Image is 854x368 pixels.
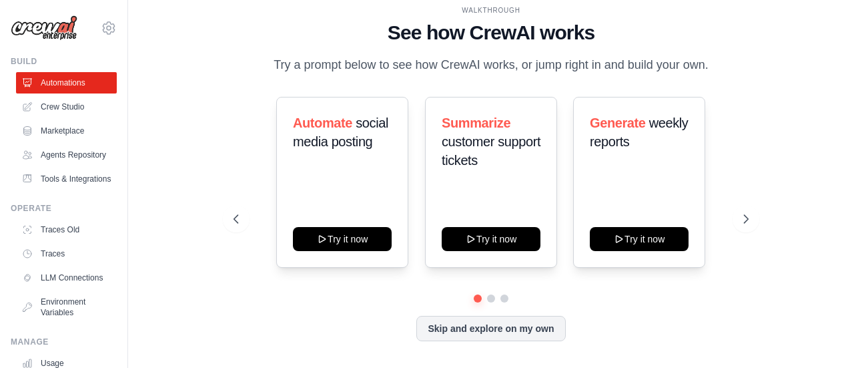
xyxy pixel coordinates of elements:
[16,168,117,190] a: Tools & Integrations
[16,72,117,94] a: Automations
[590,227,689,251] button: Try it now
[293,227,392,251] button: Try it now
[590,116,646,130] span: Generate
[234,21,748,45] h1: See how CrewAI works
[16,144,117,166] a: Agents Repository
[11,15,77,41] img: Logo
[234,5,748,15] div: WALKTHROUGH
[16,243,117,264] a: Traces
[590,116,688,149] span: weekly reports
[11,203,117,214] div: Operate
[293,116,352,130] span: Automate
[16,219,117,240] a: Traces Old
[16,96,117,118] a: Crew Studio
[442,227,540,251] button: Try it now
[267,55,715,75] p: Try a prompt below to see how CrewAI works, or jump right in and build your own.
[442,134,540,168] span: customer support tickets
[16,291,117,323] a: Environment Variables
[442,116,510,130] span: Summarize
[16,267,117,289] a: LLM Connections
[293,116,388,149] span: social media posting
[416,316,565,341] button: Skip and explore on my own
[16,120,117,142] a: Marketplace
[11,337,117,347] div: Manage
[11,56,117,67] div: Build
